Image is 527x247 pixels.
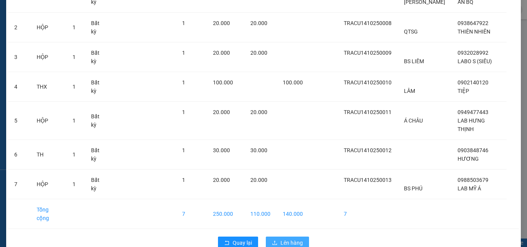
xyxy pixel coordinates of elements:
[50,7,69,15] span: Nhận:
[8,170,30,199] td: 7
[344,20,392,26] span: TRACU1410250008
[6,49,18,57] span: CR :
[73,181,76,187] span: 1
[213,50,230,56] span: 20.000
[458,147,488,153] span: 0903848746
[213,109,230,115] span: 20.000
[30,72,66,102] td: THX
[182,50,185,56] span: 1
[233,239,252,247] span: Quay lại
[50,24,128,33] div: LAB MỸ Á
[458,58,492,64] span: LABO S (SIÊU)
[85,42,111,72] td: Bất kỳ
[85,140,111,170] td: Bất kỳ
[338,199,398,229] td: 7
[458,177,488,183] span: 0988503679
[85,72,111,102] td: Bất kỳ
[344,177,392,183] span: TRACU1410250013
[213,177,230,183] span: 20.000
[458,118,485,132] span: LAB HƯNG THỊNH
[458,79,488,86] span: 0902140120
[277,199,309,229] td: 140.000
[7,7,19,15] span: Gửi:
[344,147,392,153] span: TRACU1410250012
[73,151,76,158] span: 1
[85,102,111,140] td: Bất kỳ
[30,42,66,72] td: HỘP
[344,50,392,56] span: TRACU1410250009
[250,109,267,115] span: 20.000
[30,140,66,170] td: TH
[404,185,422,192] span: BS PHÚ
[182,20,185,26] span: 1
[8,72,30,102] td: 4
[458,185,481,192] span: LAB MỸ Á
[73,118,76,124] span: 1
[458,50,488,56] span: 0932028992
[458,109,488,115] span: 0949477443
[458,88,469,94] span: TIỆP
[213,20,230,26] span: 20.000
[7,7,45,16] div: Trà Cú
[73,84,76,90] span: 1
[404,58,424,64] span: BS LIÊM
[8,102,30,140] td: 5
[207,199,244,229] td: 250.000
[250,177,267,183] span: 20.000
[244,199,277,229] td: 110.000
[30,199,66,229] td: Tổng cộng
[224,240,230,246] span: rollback
[8,13,30,42] td: 2
[213,79,233,86] span: 100.000
[404,118,423,124] span: Á CHÂU
[250,20,267,26] span: 20.000
[30,170,66,199] td: HỘP
[283,79,303,86] span: 100.000
[250,147,267,153] span: 30.000
[250,50,267,56] span: 20.000
[458,29,490,35] span: THIÊN NHIÊN
[458,156,479,162] span: HƯƠNG
[30,13,66,42] td: HỘP
[6,49,46,58] div: 20.000
[73,54,76,60] span: 1
[85,13,111,42] td: Bất kỳ
[182,79,185,86] span: 1
[344,79,392,86] span: TRACU1410250010
[50,33,128,44] div: 0988503679
[182,109,185,115] span: 1
[8,140,30,170] td: 6
[7,16,45,25] div: BS PHÚ
[182,147,185,153] span: 1
[458,20,488,26] span: 0938647922
[272,240,277,246] span: upload
[213,147,230,153] span: 30.000
[176,199,207,229] td: 7
[404,88,415,94] span: LÂM
[344,109,392,115] span: TRACU1410250011
[182,177,185,183] span: 1
[30,102,66,140] td: HỘP
[73,24,76,30] span: 1
[8,42,30,72] td: 3
[280,239,303,247] span: Lên hàng
[404,29,418,35] span: QTSG
[50,7,128,24] div: [GEOGRAPHIC_DATA]
[85,170,111,199] td: Bất kỳ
